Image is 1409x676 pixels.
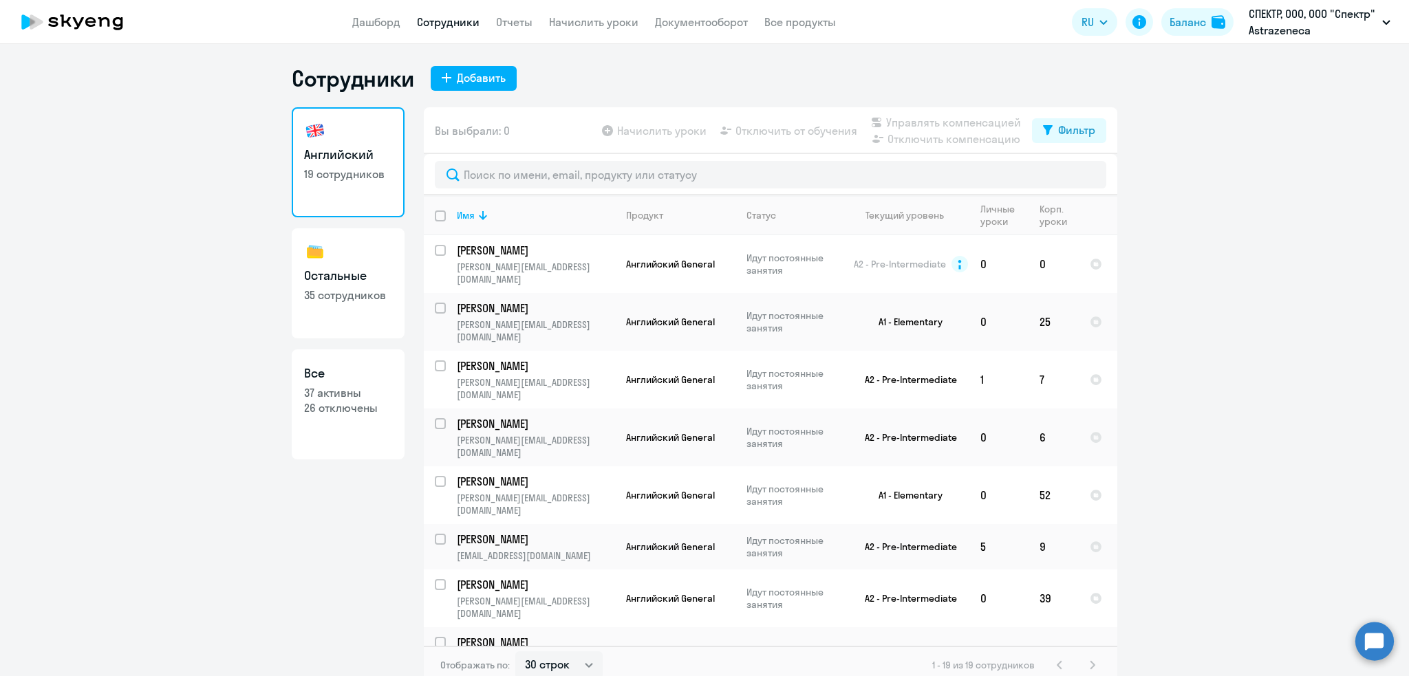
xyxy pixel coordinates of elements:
span: Английский General [626,541,715,553]
div: Статус [746,209,841,221]
p: Идут постоянные занятия [746,252,841,276]
p: [PERSON_NAME][EMAIL_ADDRESS][DOMAIN_NAME] [457,492,614,516]
a: Все37 активны26 отключены [292,349,405,459]
button: RU [1072,8,1117,36]
p: Идут постоянные занятия [746,367,841,392]
p: Идут постоянные занятия [746,483,841,508]
p: Идут постоянные занятия [746,309,841,334]
a: [PERSON_NAME] [457,474,614,489]
td: 0 [969,293,1029,351]
td: 39 [1029,569,1079,627]
div: Имя [457,209,475,221]
td: 25 [1029,293,1079,351]
td: 0 [969,466,1029,524]
h3: Английский [304,146,392,164]
div: Продукт [626,209,663,221]
p: [PERSON_NAME] [457,416,612,431]
p: [EMAIL_ADDRESS][DOMAIN_NAME] [457,549,614,562]
div: Добавить [457,69,506,86]
span: 1 - 19 из 19 сотрудников [932,659,1035,671]
td: 0 [969,569,1029,627]
img: english [304,120,326,142]
td: 9 [1029,524,1079,569]
div: Корп. уроки [1040,203,1078,228]
span: A2 - Pre-Intermediate [854,258,946,270]
p: [PERSON_NAME] [457,243,612,258]
h3: Все [304,364,392,382]
p: Идут постоянные занятия [746,534,841,559]
td: 0 [1029,235,1079,293]
a: [PERSON_NAME] [457,532,614,547]
div: Статус [746,209,776,221]
td: 6 [1029,408,1079,466]
span: Отображать по: [440,659,510,671]
h1: Сотрудники [292,65,414,92]
span: Английский General [626,431,715,444]
td: A1 - Elementary [841,466,969,524]
a: [PERSON_NAME] [457,416,614,431]
span: Английский General [626,592,715,604]
h3: Остальные [304,267,392,285]
p: СПЕКТР, ООО, ООО "Спектр" Astrazeneca [1249,6,1377,39]
td: 52 [1029,466,1079,524]
span: RU [1082,14,1094,30]
input: Поиск по имени, email, продукту или статусу [435,161,1106,188]
img: others [304,241,326,263]
div: Личные уроки [980,203,1019,228]
p: 37 активны [304,385,392,400]
div: Фильтр [1058,122,1095,138]
a: Остальные35 сотрудников [292,228,405,338]
a: [PERSON_NAME] [457,635,614,650]
a: Начислить уроки [549,15,638,29]
p: [PERSON_NAME][EMAIL_ADDRESS][DOMAIN_NAME] [457,595,614,620]
span: Английский General [626,489,715,501]
td: 1 [969,351,1029,408]
a: [PERSON_NAME] [457,577,614,592]
td: 7 [1029,351,1079,408]
td: A2 - Pre-Intermediate [841,524,969,569]
td: 0 [969,235,1029,293]
p: 19 сотрудников [304,166,392,182]
p: [PERSON_NAME] [457,474,612,489]
button: Фильтр [1032,118,1106,143]
a: Документооборот [655,15,748,29]
td: A2 - Pre-Intermediate [841,569,969,627]
button: Добавить [431,66,517,91]
button: СПЕКТР, ООО, ООО "Спектр" Astrazeneca [1242,6,1397,39]
span: Английский General [626,373,715,386]
p: [PERSON_NAME][EMAIL_ADDRESS][DOMAIN_NAME] [457,318,614,343]
div: Корп. уроки [1040,203,1069,228]
div: Баланс [1170,14,1206,30]
p: [PERSON_NAME] [457,532,612,547]
p: 26 отключены [304,400,392,415]
td: A2 - Pre-Intermediate [841,408,969,466]
p: [PERSON_NAME] [457,358,612,373]
button: Балансbalance [1161,8,1234,36]
td: A1 - Elementary [841,293,969,351]
img: balance [1212,15,1225,29]
a: [PERSON_NAME] [457,301,614,316]
a: Сотрудники [417,15,480,29]
p: [PERSON_NAME][EMAIL_ADDRESS][DOMAIN_NAME] [457,261,614,285]
span: Вы выбрали: 0 [435,122,510,139]
p: Идут постоянные занятия [746,425,841,450]
p: [PERSON_NAME][EMAIL_ADDRESS][DOMAIN_NAME] [457,376,614,401]
div: Текущий уровень [865,209,944,221]
a: Английский19 сотрудников [292,107,405,217]
div: Продукт [626,209,735,221]
p: Идут постоянные занятия [746,644,841,668]
span: Английский General [626,258,715,270]
td: A2 - Pre-Intermediate [841,351,969,408]
div: Имя [457,209,614,221]
td: 5 [969,524,1029,569]
div: Текущий уровень [852,209,969,221]
p: [PERSON_NAME] [457,577,612,592]
a: [PERSON_NAME] [457,358,614,373]
a: [PERSON_NAME] [457,243,614,258]
p: Идут постоянные занятия [746,586,841,611]
p: [PERSON_NAME] [457,635,612,650]
p: [PERSON_NAME][EMAIL_ADDRESS][DOMAIN_NAME] [457,434,614,459]
a: Дашборд [352,15,400,29]
a: Отчеты [496,15,533,29]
